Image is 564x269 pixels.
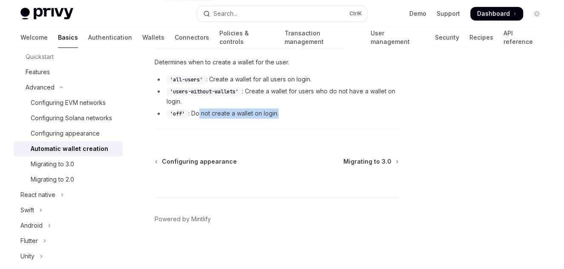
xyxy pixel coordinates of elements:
div: Unity [20,251,35,261]
a: Configuring EVM networks [14,95,123,110]
a: API reference [504,27,544,48]
a: Policies & controls [219,27,274,48]
button: Open search [197,6,367,21]
a: Wallets [142,27,164,48]
a: Configuring appearance [155,157,237,166]
button: Toggle Swift section [14,202,123,218]
a: Migrating to 3.0 [343,157,398,166]
span: Configuring appearance [162,157,237,166]
button: Toggle dark mode [530,7,544,20]
li: : Do not create a wallet on login. [155,108,399,119]
div: Search... [213,9,237,19]
a: Migrating to 3.0 [14,156,123,172]
div: Migrating to 2.0 [31,174,74,185]
div: Android [20,220,43,231]
div: Features [26,67,50,77]
div: Configuring appearance [31,128,100,139]
a: Features [14,64,123,80]
a: Configuring Solana networks [14,110,123,126]
button: Toggle Android section [14,218,123,233]
a: Authentication [88,27,132,48]
a: Powered by Mintlify [155,215,211,223]
a: Automatic wallet creation [14,141,123,156]
a: Security [435,27,459,48]
img: light logo [20,8,73,20]
button: Toggle Unity section [14,249,123,264]
div: Migrating to 3.0 [31,159,74,169]
div: React native [20,190,55,200]
div: Advanced [26,82,55,93]
div: Automatic wallet creation [31,144,108,154]
span: Determines when to create a wallet for the user. [155,57,399,67]
a: Migrating to 2.0 [14,172,123,187]
a: Basics [58,27,78,48]
a: Transaction management [285,27,360,48]
button: Toggle Advanced section [14,80,123,95]
span: Dashboard [477,9,510,18]
div: Flutter [20,236,38,246]
li: : Create a wallet for all users on login. [155,74,399,84]
span: Migrating to 3.0 [343,157,391,166]
button: Toggle React native section [14,187,123,202]
a: Welcome [20,27,48,48]
a: Recipes [469,27,493,48]
div: Configuring EVM networks [31,98,106,108]
a: Support [437,9,460,18]
code: 'off' [167,110,188,118]
div: Configuring Solana networks [31,113,112,123]
button: Toggle Flutter section [14,233,123,249]
a: User management [371,27,425,48]
code: 'all-users' [167,75,206,84]
div: Swift [20,205,34,215]
a: Demo [409,9,426,18]
li: : Create a wallet for users who do not have a wallet on login. [155,86,399,107]
a: Connectors [175,27,209,48]
a: Configuring appearance [14,126,123,141]
code: 'users-without-wallets' [167,87,242,96]
a: Dashboard [470,7,523,20]
span: Ctrl K [349,10,362,17]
